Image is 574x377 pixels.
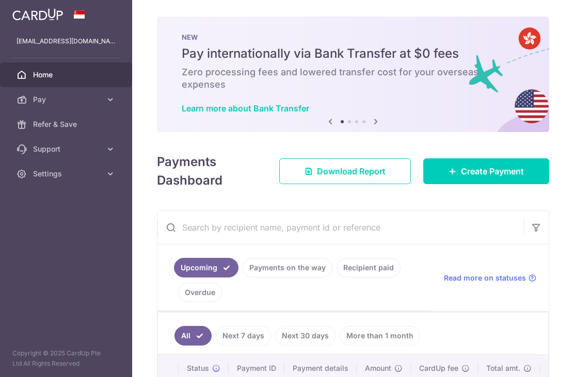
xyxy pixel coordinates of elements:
span: CardUp fee [419,363,458,373]
span: Support [33,144,101,154]
span: Status [187,363,209,373]
input: Search by recipient name, payment id or reference [157,211,524,244]
a: Learn more about Bank Transfer [182,103,309,113]
span: Create Payment [461,165,524,177]
a: Upcoming [174,258,238,277]
a: Next 7 days [216,326,271,346]
a: Read more on statuses [444,273,536,283]
h5: Pay internationally via Bank Transfer at $0 fees [182,45,524,62]
span: Pay [33,94,101,105]
a: Recipient paid [337,258,401,277]
a: Overdue [178,283,222,302]
p: NEW [182,33,524,41]
a: Next 30 days [275,326,336,346]
span: Download Report [317,165,386,177]
p: [EMAIL_ADDRESS][DOMAIN_NAME] [17,36,116,46]
span: Amount [365,363,391,373]
a: All [174,326,212,346]
h6: Zero processing fees and lowered transfer cost for your overseas expenses [182,66,524,91]
h4: Payments Dashboard [157,153,261,190]
span: Refer & Save [33,119,101,129]
img: CardUp [12,8,63,21]
span: Read more on statuses [444,273,526,283]
a: Create Payment [423,158,549,184]
a: Payments on the way [243,258,332,277]
span: Settings [33,169,101,179]
span: Total amt. [486,363,520,373]
a: Download Report [279,158,411,184]
img: Bank transfer banner [157,17,549,132]
a: More than 1 month [340,326,420,346]
span: Home [33,70,101,80]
